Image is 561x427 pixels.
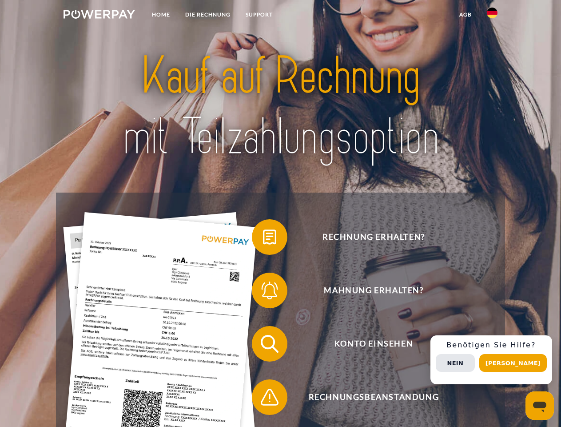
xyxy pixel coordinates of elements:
img: qb_search.svg [259,333,281,355]
img: qb_bill.svg [259,226,281,248]
a: SUPPORT [238,7,280,23]
span: Rechnung erhalten? [265,219,482,255]
img: de [487,8,497,18]
iframe: Schaltfläche zum Öffnen des Messaging-Fensters [525,391,554,420]
div: Schnellhilfe [430,335,552,384]
img: qb_warning.svg [259,386,281,408]
a: Home [144,7,178,23]
img: logo-powerpay-white.svg [64,10,135,19]
button: Rechnungsbeanstandung [252,379,483,415]
button: Nein [436,354,475,372]
h3: Benötigen Sie Hilfe? [436,341,547,350]
span: Konto einsehen [265,326,482,362]
button: Konto einsehen [252,326,483,362]
span: Rechnungsbeanstandung [265,379,482,415]
a: agb [452,7,479,23]
button: Rechnung erhalten? [252,219,483,255]
a: DIE RECHNUNG [178,7,238,23]
img: qb_bell.svg [259,279,281,302]
span: Mahnung erhalten? [265,273,482,308]
button: [PERSON_NAME] [479,354,547,372]
button: Mahnung erhalten? [252,273,483,308]
img: title-powerpay_de.svg [85,43,476,170]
